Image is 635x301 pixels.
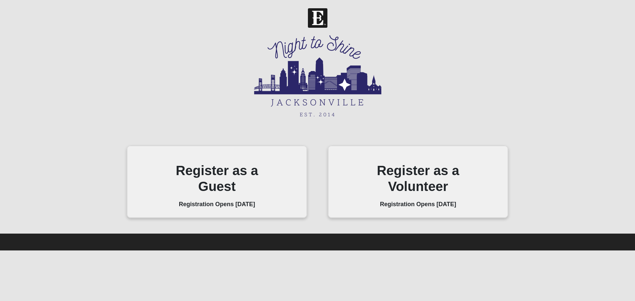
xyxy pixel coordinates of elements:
[373,201,463,208] h4: Registration Opens [DATE]
[121,145,313,219] a: Register as a Guest Registration Opens [DATE] Register as a Guest Registration Opens [DATE]
[373,163,463,194] h2: Register as a Volunteer
[172,163,262,194] h2: Register as a Guest
[308,8,327,28] img: Church of Eleven22 Logo
[254,35,381,117] img: JAX_LOGO_-_Night_to_Shine.png
[172,201,262,208] h4: Registration Opens [DATE]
